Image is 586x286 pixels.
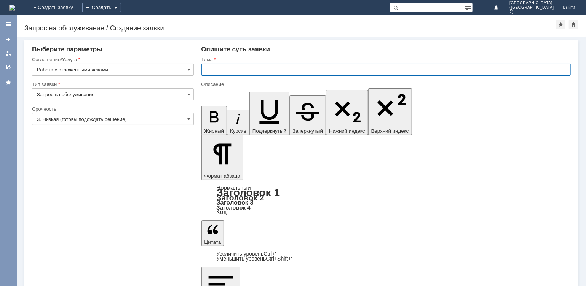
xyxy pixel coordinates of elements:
[569,20,578,29] div: Сделать домашней страницей
[201,106,227,135] button: Жирный
[465,3,473,11] span: Расширенный поиск
[217,184,251,191] a: Нормальный
[252,128,286,134] span: Подчеркнутый
[217,193,264,202] a: Заголовок 2
[32,57,192,62] div: Соглашение/Услуга
[217,256,292,262] a: Decrease
[509,5,554,10] span: ([GEOGRAPHIC_DATA]
[201,135,243,180] button: Формат абзаца
[230,128,246,134] span: Курсив
[204,173,240,179] span: Формат абзаца
[217,187,280,199] a: Заголовок 1
[266,256,292,262] span: Ctrl+Shift+'
[201,57,570,62] div: Тема
[2,47,14,59] a: Мои заявки
[556,20,565,29] div: Добавить в избранное
[249,92,289,135] button: Подчеркнутый
[82,3,121,12] div: Создать
[32,106,192,111] div: Срочность
[326,90,368,135] button: Нижний индекс
[509,1,554,5] span: [GEOGRAPHIC_DATA]
[227,110,249,135] button: Курсив
[509,10,554,14] span: 2)
[204,128,224,134] span: Жирный
[32,82,192,87] div: Тип заявки
[204,239,221,245] span: Цитата
[9,5,15,11] a: Перейти на домашнюю страницу
[217,209,227,216] a: Код
[368,88,412,135] button: Верхний индекс
[263,251,276,257] span: Ctrl+'
[217,251,276,257] a: Increase
[201,185,571,215] div: Формат абзаца
[217,199,254,206] a: Заголовок 3
[201,46,270,53] span: Опишите суть заявки
[292,128,323,134] span: Зачеркнутый
[9,5,15,11] img: logo
[2,61,14,73] a: Мои согласования
[371,128,409,134] span: Верхний индекс
[217,204,251,211] a: Заголовок 4
[24,24,556,32] div: Запрос на обслуживание / Создание заявки
[289,95,326,135] button: Зачеркнутый
[32,46,102,53] span: Выберите параметры
[2,33,14,46] a: Создать заявку
[329,128,365,134] span: Нижний индекс
[201,251,571,261] div: Цитата
[201,82,570,87] div: Описание
[201,220,224,246] button: Цитата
